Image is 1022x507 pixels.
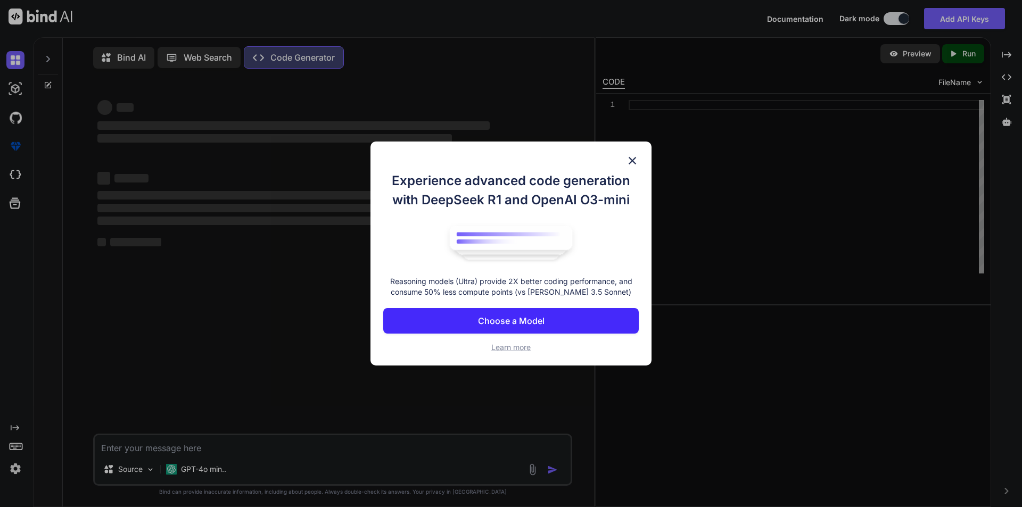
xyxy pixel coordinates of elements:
[491,343,531,352] span: Learn more
[383,171,639,210] h1: Experience advanced code generation with DeepSeek R1 and OpenAI O3-mini
[442,220,580,266] img: bind logo
[383,276,639,297] p: Reasoning models (Ultra) provide 2X better coding performance, and consume 50% less compute point...
[478,314,545,327] p: Choose a Model
[383,308,639,334] button: Choose a Model
[626,154,639,167] img: close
